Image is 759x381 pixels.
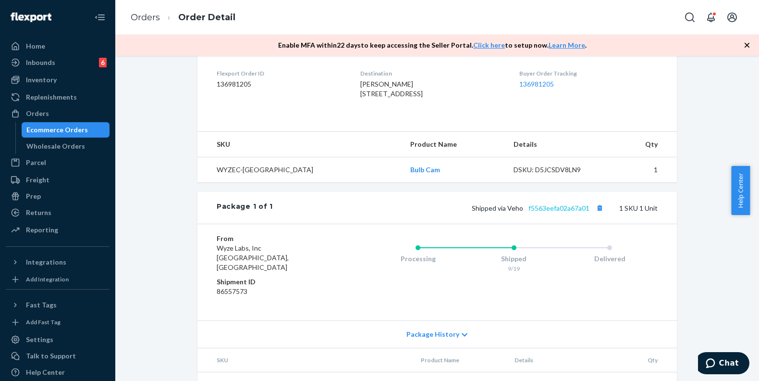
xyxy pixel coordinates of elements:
[11,13,51,22] img: Flexport logo
[701,8,721,27] button: Open notifications
[6,348,110,364] button: Talk to Support
[612,348,677,372] th: Qty
[123,3,243,32] ol: breadcrumbs
[6,205,110,220] a: Returns
[90,8,110,27] button: Close Navigation
[26,158,46,167] div: Parcel
[26,351,76,361] div: Talk to Support
[26,109,49,118] div: Orders
[26,208,51,217] div: Returns
[217,234,331,243] dt: From
[178,12,235,23] a: Order Detail
[26,75,57,85] div: Inventory
[473,41,505,49] a: Click here
[26,275,69,283] div: Add Integration
[26,175,49,185] div: Freight
[731,166,750,215] button: Help Center
[507,348,612,372] th: Details
[360,69,503,77] dt: Destination
[26,225,58,235] div: Reporting
[6,274,110,285] a: Add Integration
[26,300,57,310] div: Fast Tags
[562,254,658,264] div: Delivered
[26,335,53,344] div: Settings
[26,125,88,135] div: Ecommerce Orders
[26,257,66,267] div: Integrations
[612,157,677,183] td: 1
[197,348,413,372] th: SKU
[131,12,160,23] a: Orders
[6,55,110,70] a: Inbounds6
[278,40,587,50] p: Enable MFA within 22 days to keep accessing the Seller Portal. to setup now. .
[472,204,606,212] span: Shipped via Veho
[217,287,331,296] dd: 86557573
[466,254,562,264] div: Shipped
[466,265,562,273] div: 9/19
[593,202,606,214] button: Copy tracking number
[22,122,110,138] a: Ecommerce Orders
[26,141,85,151] div: Wholesale Orders
[680,8,699,27] button: Open Search Box
[6,189,110,204] a: Prep
[26,92,77,102] div: Replenishments
[6,297,110,313] button: Fast Tags
[26,58,55,67] div: Inbounds
[410,165,440,174] a: Bulb Cam
[519,80,554,88] a: 136981205
[26,191,41,201] div: Prep
[217,202,273,214] div: Package 1 of 1
[26,41,45,51] div: Home
[197,132,403,157] th: SKU
[217,277,331,287] dt: Shipment ID
[26,368,65,377] div: Help Center
[6,172,110,188] a: Freight
[99,58,107,67] div: 6
[6,317,110,328] a: Add Fast Tag
[413,348,507,372] th: Product Name
[6,332,110,347] a: Settings
[6,155,110,170] a: Parcel
[6,222,110,238] a: Reporting
[360,80,423,98] span: [PERSON_NAME] [STREET_ADDRESS]
[549,41,585,49] a: Learn More
[722,8,742,27] button: Open account menu
[370,254,466,264] div: Processing
[217,79,345,89] dd: 136981205
[506,132,612,157] th: Details
[514,165,604,175] div: DSKU: D5JCSDV8LN9
[26,318,61,326] div: Add Fast Tag
[22,139,110,154] a: Wholesale Orders
[519,69,658,77] dt: Buyer Order Tracking
[273,202,658,214] div: 1 SKU 1 Unit
[6,89,110,105] a: Replenishments
[6,254,110,270] button: Integrations
[528,204,589,212] a: f5563eefa02a67a01
[6,365,110,380] a: Help Center
[6,38,110,54] a: Home
[403,132,506,157] th: Product Name
[217,69,345,77] dt: Flexport Order ID
[6,72,110,88] a: Inventory
[197,157,403,183] td: WYZEC-[GEOGRAPHIC_DATA]
[406,330,459,339] span: Package History
[217,244,289,271] span: Wyze Labs, Inc [GEOGRAPHIC_DATA], [GEOGRAPHIC_DATA]
[612,132,677,157] th: Qty
[6,106,110,121] a: Orders
[698,352,749,376] iframe: Opens a widget where you can chat to one of our agents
